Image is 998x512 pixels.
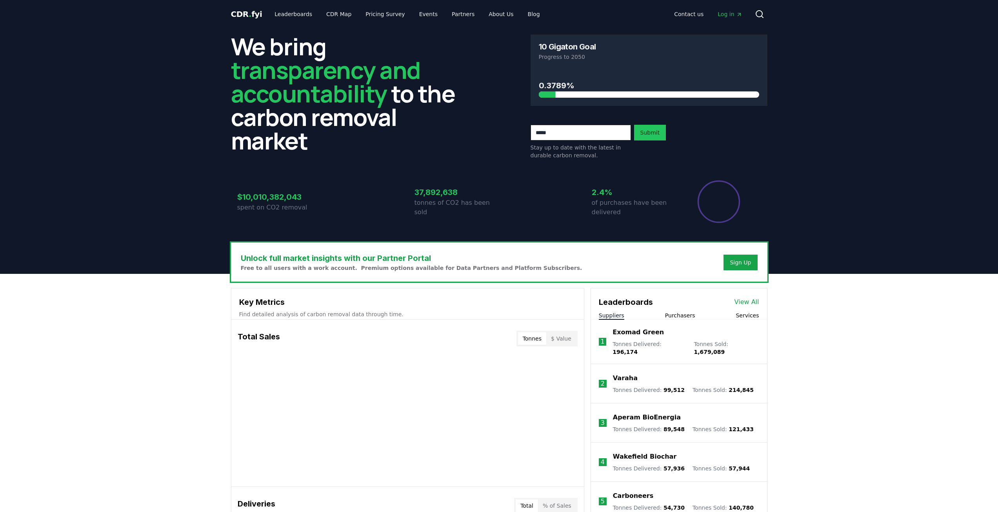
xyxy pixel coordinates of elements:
[668,7,710,21] a: Contact us
[601,497,605,506] p: 5
[601,379,605,388] p: 2
[693,386,754,394] p: Tonnes Sold :
[613,504,685,512] p: Tonnes Delivered :
[736,312,759,319] button: Services
[599,296,653,308] h3: Leaderboards
[634,125,666,140] button: Submit
[539,53,759,61] p: Progress to 2050
[697,180,741,224] div: Percentage of sales delivered
[729,387,754,393] span: 214,845
[613,452,676,461] a: Wakefield Biochar
[600,337,604,346] p: 1
[241,252,582,264] h3: Unlock full market insights with our Partner Portal
[694,340,759,356] p: Tonnes Sold :
[268,7,318,21] a: Leaderboards
[613,491,653,501] a: Carboneers
[592,186,676,198] h3: 2.4%
[538,499,576,512] button: % of Sales
[516,499,538,512] button: Total
[664,387,685,393] span: 99,512
[231,35,468,152] h2: We bring to the carbon removal market
[693,465,750,472] p: Tonnes Sold :
[718,10,742,18] span: Log in
[239,310,576,318] p: Find detailed analysis of carbon removal data through time.
[729,465,750,472] span: 57,944
[613,340,686,356] p: Tonnes Delivered :
[249,9,251,19] span: .
[613,425,685,433] p: Tonnes Delivered :
[237,191,322,203] h3: $10,010,382,043
[664,505,685,511] span: 54,730
[445,7,481,21] a: Partners
[237,203,322,212] p: spent on CO2 removal
[665,312,695,319] button: Purchasers
[724,255,757,270] button: Sign Up
[531,144,631,159] p: Stay up to date with the latest in durable carbon removal.
[413,7,444,21] a: Events
[664,465,685,472] span: 57,936
[320,7,358,21] a: CDR Map
[231,54,420,109] span: transparency and accountability
[238,331,280,346] h3: Total Sales
[613,465,685,472] p: Tonnes Delivered :
[694,349,725,355] span: 1,679,089
[730,259,751,266] a: Sign Up
[599,312,624,319] button: Suppliers
[414,186,499,198] h3: 37,892,638
[231,9,262,20] a: CDR.fyi
[729,505,754,511] span: 140,780
[546,332,576,345] button: $ Value
[613,374,638,383] a: Varaha
[592,198,676,217] p: of purchases have been delivered
[522,7,546,21] a: Blog
[729,426,754,432] span: 121,433
[241,264,582,272] p: Free to all users with a work account. Premium options available for Data Partners and Platform S...
[414,198,499,217] p: tonnes of CO2 has been sold
[693,504,754,512] p: Tonnes Sold :
[613,413,681,422] a: Aperam BioEnergia
[711,7,748,21] a: Log in
[734,297,759,307] a: View All
[601,418,605,428] p: 3
[693,425,754,433] p: Tonnes Sold :
[359,7,411,21] a: Pricing Survey
[539,43,596,51] h3: 10 Gigaton Goal
[668,7,748,21] nav: Main
[613,328,664,337] a: Exomad Green
[613,349,638,355] span: 196,174
[231,9,262,19] span: CDR fyi
[268,7,546,21] nav: Main
[601,457,605,467] p: 4
[482,7,520,21] a: About Us
[539,80,759,91] h3: 0.3789%
[664,426,685,432] span: 89,548
[613,386,685,394] p: Tonnes Delivered :
[518,332,546,345] button: Tonnes
[239,296,576,308] h3: Key Metrics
